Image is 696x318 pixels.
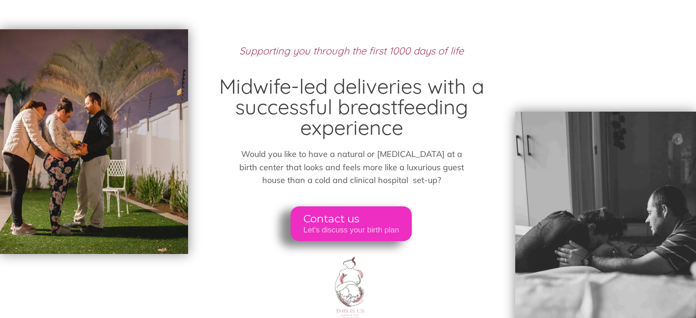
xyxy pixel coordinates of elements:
[291,206,412,241] a: Contact us Let's discuss your birth plan
[303,226,399,235] span: Let's discuss your birth plan
[237,148,466,187] p: Would you like to have a natural or [MEDICAL_DATA] at a birth center that looks and feels more li...
[239,44,464,57] span: Supporting you through the first 1000 days of life
[303,213,399,226] span: Contact us
[209,76,494,138] h2: Midwife-led deliveries with a successful breastfeeding experience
